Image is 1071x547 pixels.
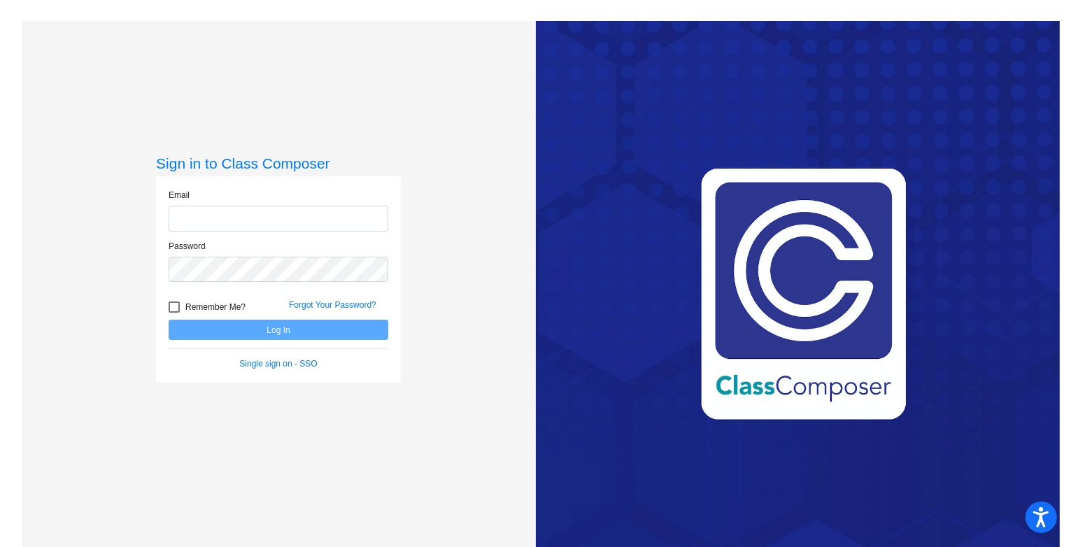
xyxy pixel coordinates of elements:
span: Remember Me? [185,299,246,315]
h3: Sign in to Class Composer [156,155,401,172]
label: Password [169,240,206,253]
a: Single sign on - SSO [239,359,317,369]
a: Forgot Your Password? [289,300,376,310]
button: Log In [169,320,388,340]
label: Email [169,189,190,201]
